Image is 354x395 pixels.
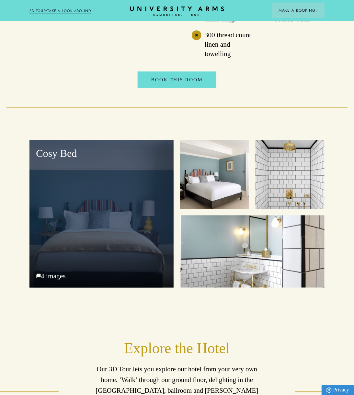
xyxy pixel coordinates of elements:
[279,7,318,13] span: Make a Booking
[326,388,332,393] img: Privacy
[29,8,91,14] a: 3D TOUR:TAKE A LOOK AROUND
[36,146,167,160] p: Cosy Bed
[272,3,325,18] button: Make a BookingArrow icon
[88,340,266,358] h2: Explore the Hotel
[316,9,318,12] img: Arrow icon
[205,30,255,59] h3: 300 thread count linen and towelling
[322,385,354,395] a: Privacy
[192,30,201,40] img: image-e94e5ce88bee53a709c97330e55750c953861461-40x40-svg
[138,72,216,88] a: Book This Room
[130,6,224,17] a: Home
